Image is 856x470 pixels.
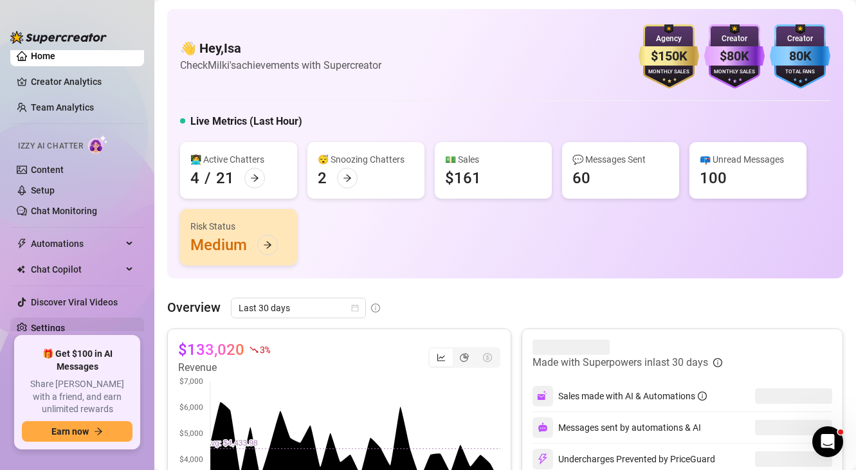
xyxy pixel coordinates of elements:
div: Monthly Sales [639,68,699,77]
h5: Live Metrics (Last Hour) [190,114,302,129]
div: Messages sent by automations & AI [533,417,701,438]
a: Setup [31,185,55,195]
img: svg%3e [537,390,549,402]
div: segmented control [428,347,500,368]
a: Chat Monitoring [31,206,97,216]
img: gold-badge-CigiZidd.svg [639,24,699,89]
div: 📪 Unread Messages [700,152,796,167]
div: Total Fans [770,68,830,77]
div: 👩‍💻 Active Chatters [190,152,287,167]
div: Sales made with AI & Automations [558,389,707,403]
div: $150K [639,46,699,66]
div: 21 [216,168,234,188]
article: Revenue [178,360,269,375]
span: pie-chart [460,353,469,362]
article: Check Milki's achievements with Supercreator [180,57,381,73]
span: calendar [351,304,359,312]
a: Team Analytics [31,102,94,113]
span: Automations [31,233,122,254]
img: blue-badge-DgoSNQY1.svg [770,24,830,89]
a: Discover Viral Videos [31,297,118,307]
span: arrow-right [263,240,272,249]
span: info-circle [371,303,380,312]
span: fall [250,345,259,354]
img: logo-BBDzfeDw.svg [10,31,107,44]
div: 💬 Messages Sent [572,152,669,167]
article: $133,020 [178,339,244,360]
div: 💵 Sales [445,152,542,167]
div: Creator [770,33,830,45]
div: 100 [700,168,727,188]
div: Agency [639,33,699,45]
span: 3 % [260,343,269,356]
img: AI Chatter [88,135,108,154]
div: 2 [318,168,327,188]
span: Last 30 days [239,298,358,318]
span: arrow-right [94,427,103,436]
a: Home [31,51,55,61]
div: $80K [704,46,765,66]
div: 80K [770,46,830,66]
h4: 👋 Hey, Isa [180,39,381,57]
div: 😴 Snoozing Chatters [318,152,414,167]
span: info-circle [698,392,707,401]
img: purple-badge-B9DA21FR.svg [704,24,765,89]
span: thunderbolt [17,239,27,249]
article: Overview [167,298,221,317]
div: $161 [445,168,481,188]
span: arrow-right [343,174,352,183]
div: 60 [572,168,590,188]
span: Share [PERSON_NAME] with a friend, and earn unlimited rewards [22,378,132,416]
img: svg%3e [538,422,548,433]
div: Monthly Sales [704,68,765,77]
span: arrow-right [250,174,259,183]
span: Chat Copilot [31,259,122,280]
div: Risk Status [190,219,287,233]
span: Earn now [51,426,89,437]
img: Chat Copilot [17,265,25,274]
span: info-circle [713,358,722,367]
span: dollar-circle [483,353,492,362]
article: Made with Superpowers in last 30 days [533,355,708,370]
div: Undercharges Prevented by PriceGuard [533,449,715,469]
span: 🎁 Get $100 in AI Messages [22,348,132,373]
iframe: Intercom live chat [812,426,843,457]
a: Settings [31,323,65,333]
div: 4 [190,168,199,188]
span: Izzy AI Chatter [18,140,83,152]
a: Content [31,165,64,175]
a: Creator Analytics [31,71,134,92]
button: Earn nowarrow-right [22,421,132,442]
img: svg%3e [537,453,549,465]
span: line-chart [437,353,446,362]
div: Creator [704,33,765,45]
